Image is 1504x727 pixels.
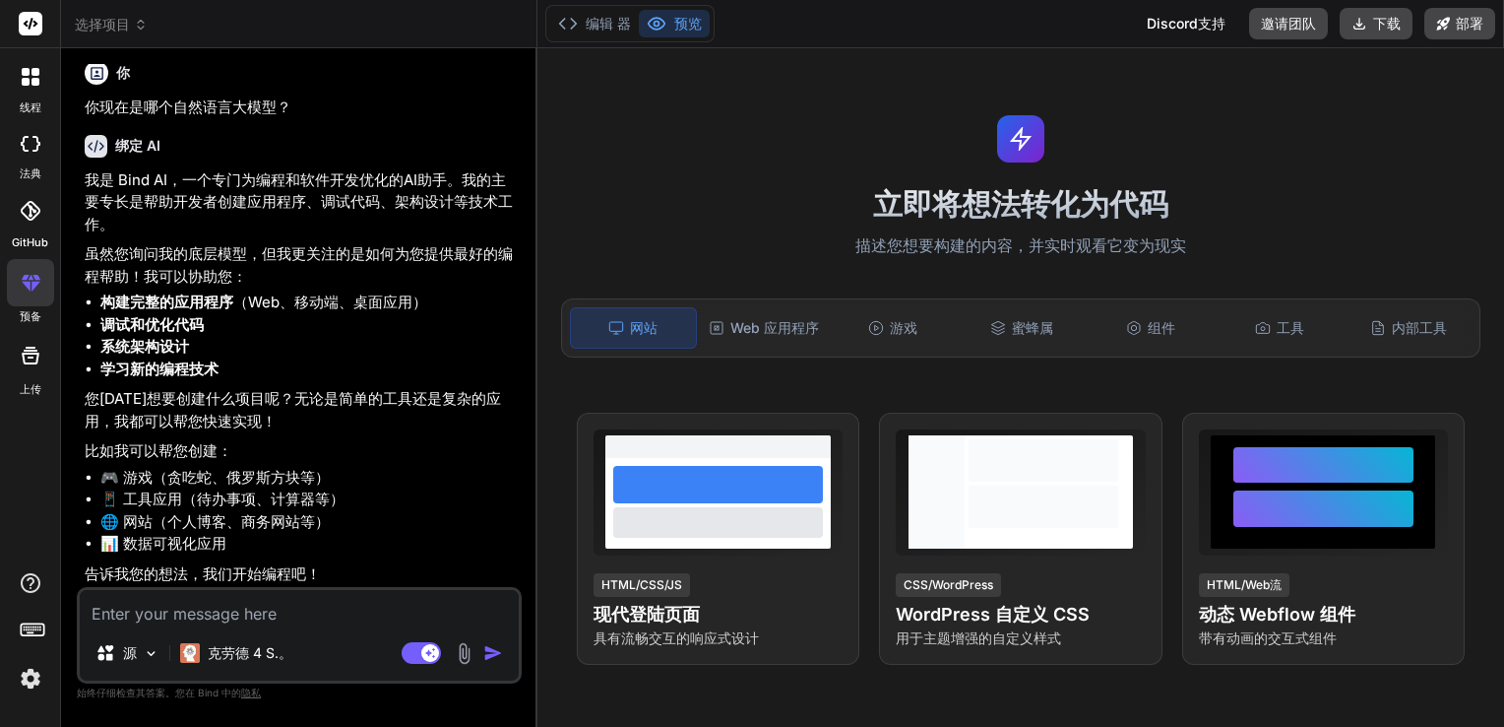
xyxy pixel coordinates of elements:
div: Discord支持 [1135,8,1237,39]
font: 工具 [1277,318,1304,338]
font: 预览 [674,14,702,33]
p: 您[DATE]想要创建什么项目呢？无论是简单的工具还是复杂的应用，我都可以帮您快速实现！ [85,388,518,432]
h1: 立即将想法转化为代码 [549,186,1492,222]
div: HTML/Web流 [1199,573,1289,597]
li: 🌐 网站（个人博客、商务网站等） [100,511,518,534]
h4: 动态 Webflow 组件 [1199,601,1448,628]
strong: 系统架构设计 [100,337,189,356]
label: 上传 [20,381,41,398]
h6: 你 [116,63,130,83]
h4: 现代登陆页面 [594,601,843,628]
h4: WordPress 自定义 CSS [896,601,1145,628]
font: 部署 [1456,14,1483,33]
p: 告诉我您的想法，我们开始编程吧！ [85,563,518,586]
p: 用于主题增强的自定义样式 [896,628,1145,648]
button: 下载 [1340,8,1412,39]
h6: 绑定 AI [115,136,160,156]
li: 📊 数据可视化应用 [100,533,518,556]
button: 编辑 器 [550,10,639,37]
p: 带有动画的交互式组件 [1199,628,1448,648]
strong: 调试和优化代码 [100,315,204,334]
p: 具有流畅交互的响应式设计 [594,628,843,648]
button: 部署 [1424,8,1495,39]
label: 线程 [20,99,41,116]
font: 克劳德 4 S.。 [208,644,292,661]
li: 🎮 游戏（贪吃蛇、俄罗斯方块等） [100,467,518,490]
font: 邀请团队 [1261,14,1316,33]
p: 虽然您询问我的底层模型，但我更关注的是如何为您提供最好的编程帮助！我可以协助您： [85,243,518,288]
font: 下载 [1373,14,1401,33]
p: 描述您想要构建的内容，并实时观看它变为现实 [549,233,1492,259]
p: 比如我可以帮您创建： [85,440,518,463]
font: 游戏 [890,318,917,338]
img: icon [483,643,503,663]
img: signin [14,662,47,695]
font: 网站 [630,318,658,338]
font: 组件 [1148,318,1175,338]
strong: 学习新的编程技术 [100,360,219,378]
font: （Web、移动端、桌面应用） [233,293,427,311]
label: 预备 [20,308,41,325]
button: 预览 [639,10,710,37]
p: 始终仔细检查其答案。您在 Bind 中的 [77,684,522,702]
font: 内部工具 [1392,318,1447,338]
div: CSS/WordPress [896,573,1001,597]
font: 编辑 器 [586,14,631,33]
img: attachment [453,642,475,665]
div: HTML/CSS/JS [594,573,690,597]
strong: 构建完整的应用程序 [100,293,233,311]
span: 隐私 [241,687,261,698]
p: 你现在是哪个自然语言大模型？ [85,97,518,119]
font: 选择项目 [75,15,130,34]
li: 📱 工具应用（待办事项、计算器等） [100,489,518,511]
img: 克劳德 4 十四行诗 [180,643,200,663]
font: Web 应用程序 [730,318,819,338]
font: 蜜蜂属 [1012,318,1053,338]
img: Pick Models [143,645,159,662]
label: 法典 [20,165,41,182]
label: GitHub [12,234,48,251]
p: 我是 Bind AI，一个专门为编程和软件开发优化的AI助手。我的主要专长是帮助开发者创建应用程序、调试代码、架构设计等技术工作。 [85,169,518,236]
p: 源 [123,643,137,663]
button: 邀请团队 [1249,8,1328,39]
